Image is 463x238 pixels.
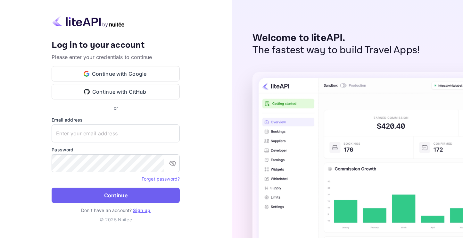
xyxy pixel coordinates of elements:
img: liteapi [52,15,125,28]
p: Please enter your credentials to continue [52,53,180,61]
label: Email address [52,116,180,123]
a: Forget password? [142,176,180,182]
p: Welcome to liteAPI. [252,32,420,44]
input: Enter your email address [52,124,180,142]
a: Sign up [133,208,150,213]
h4: Log in to your account [52,40,180,51]
p: The fastest way to build Travel Apps! [252,44,420,56]
p: Don't have an account? [52,207,180,214]
button: Continue with GitHub [52,84,180,99]
p: © 2025 Nuitee [52,216,180,223]
p: or [114,105,118,111]
a: Forget password? [142,175,180,182]
label: Password [52,146,180,153]
button: toggle password visibility [166,157,179,170]
button: Continue [52,188,180,203]
button: Continue with Google [52,66,180,81]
